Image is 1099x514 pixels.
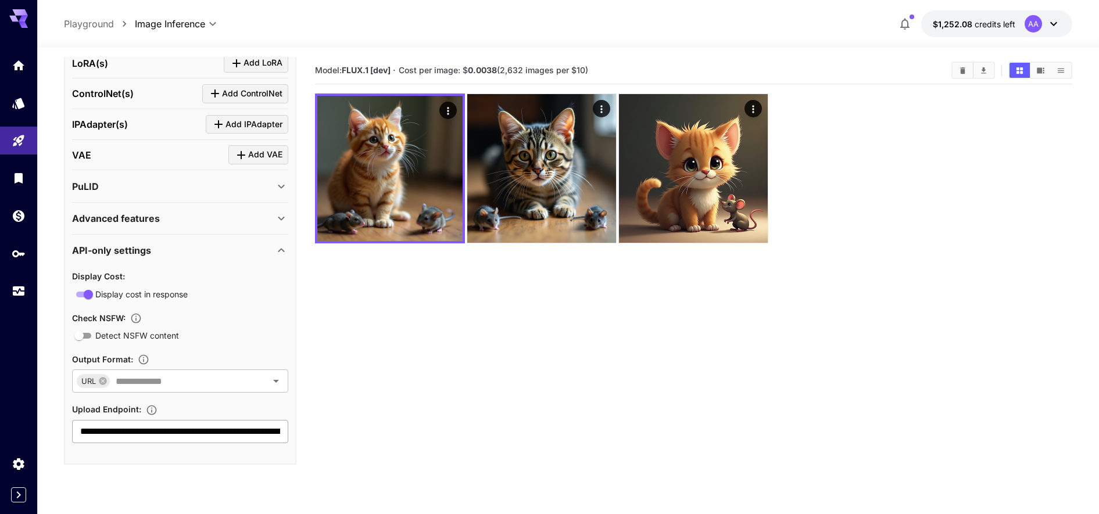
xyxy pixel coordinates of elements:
span: Detect NSFW content [95,329,179,342]
button: Specifies a URL for uploading the generated image as binary data via HTTP PUT, such as an S3 buck... [141,404,162,416]
button: Click to add LoRA [224,53,288,73]
div: Clear ImagesDownload All [951,62,995,79]
div: Actions [439,102,457,119]
span: Display Cost : [72,271,125,281]
p: LoRA(s) [72,56,108,70]
div: PuLID [72,172,288,200]
span: Display cost in response [95,288,188,300]
div: $1,252.07544 [933,18,1015,30]
button: Show images in grid view [1009,63,1030,78]
span: Cost per image: $ (2,632 images per $10) [399,65,588,75]
div: Usage [12,284,26,299]
div: URL [77,374,110,388]
div: AA [1025,15,1042,33]
nav: breadcrumb [64,17,135,31]
button: Show images in video view [1030,63,1051,78]
a: Playground [64,17,114,31]
p: · [393,63,396,77]
span: Add IPAdapter [225,117,282,132]
div: Models [12,96,26,110]
p: PuLID [72,179,99,193]
button: Expand sidebar [11,487,26,502]
span: Image Inference [135,17,205,31]
div: API Keys [12,246,26,261]
button: Click to add ControlNet [202,84,288,103]
div: Actions [745,100,763,117]
button: Clear Images [953,63,973,78]
p: API-only settings [72,243,151,257]
div: Library [12,171,26,185]
div: Settings [12,457,26,471]
img: 2Q== [317,96,463,241]
div: API-only settings [72,236,288,264]
button: Open [268,373,284,389]
button: Specifies how the image is returned based on your use case: base64Data for embedding in code, dat... [133,354,154,365]
div: Home [12,58,26,73]
b: 0.0038 [468,65,497,75]
span: URL [77,375,101,388]
span: Upload Endpoint : [72,404,141,414]
span: Model: [315,65,391,75]
div: Show images in grid viewShow images in video viewShow images in list view [1008,62,1072,79]
div: Advanced features [72,204,288,232]
button: $1,252.07544AA [921,10,1072,37]
button: Show images in list view [1051,63,1071,78]
button: Click to add IPAdapter [206,115,288,134]
p: IPAdapter(s) [72,117,128,131]
p: Advanced features [72,211,160,225]
img: Z [467,94,616,243]
img: 9k= [619,94,768,243]
span: Add ControlNet [222,87,282,101]
b: FLUX.1 [dev] [342,65,391,75]
span: Add VAE [248,148,282,162]
span: Add LoRA [244,56,282,70]
span: $1,252.08 [933,19,975,29]
span: credits left [975,19,1015,29]
div: Playground [12,134,26,148]
button: When enabled, the API uses a pre-trained model to flag content that may be NSFW. The response wil... [126,312,146,324]
div: Actions [593,100,610,117]
button: Download All [973,63,994,78]
p: VAE [72,148,91,162]
span: Output Format : [72,354,133,364]
p: ControlNet(s) [72,87,134,100]
span: Check NSFW : [72,313,126,323]
div: Wallet [12,209,26,223]
button: Click to add VAE [228,145,288,164]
